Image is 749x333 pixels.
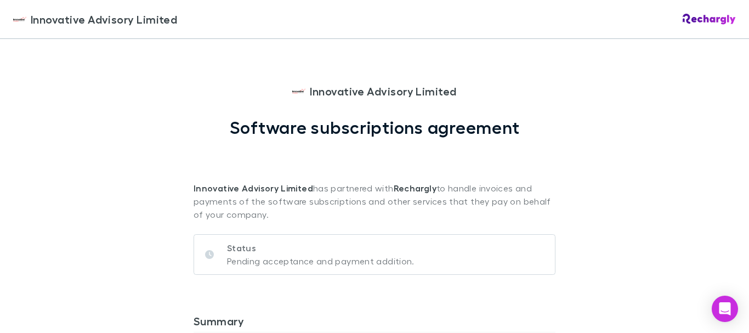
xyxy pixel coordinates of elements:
h1: Software subscriptions agreement [230,117,520,138]
img: Innovative Advisory Limited's Logo [292,84,305,98]
p: has partnered with to handle invoices and payments of the software subscriptions and other servic... [194,138,555,221]
span: Innovative Advisory Limited [310,83,456,99]
span: Innovative Advisory Limited [31,11,177,27]
img: Rechargly Logo [683,14,736,25]
strong: Innovative Advisory Limited [194,183,313,194]
h3: Summary [194,314,555,332]
strong: Rechargly [394,183,436,194]
div: Open Intercom Messenger [712,296,738,322]
p: Pending acceptance and payment addition. [227,255,415,268]
p: Status [227,241,415,255]
img: Innovative Advisory Limited's Logo [13,13,26,26]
